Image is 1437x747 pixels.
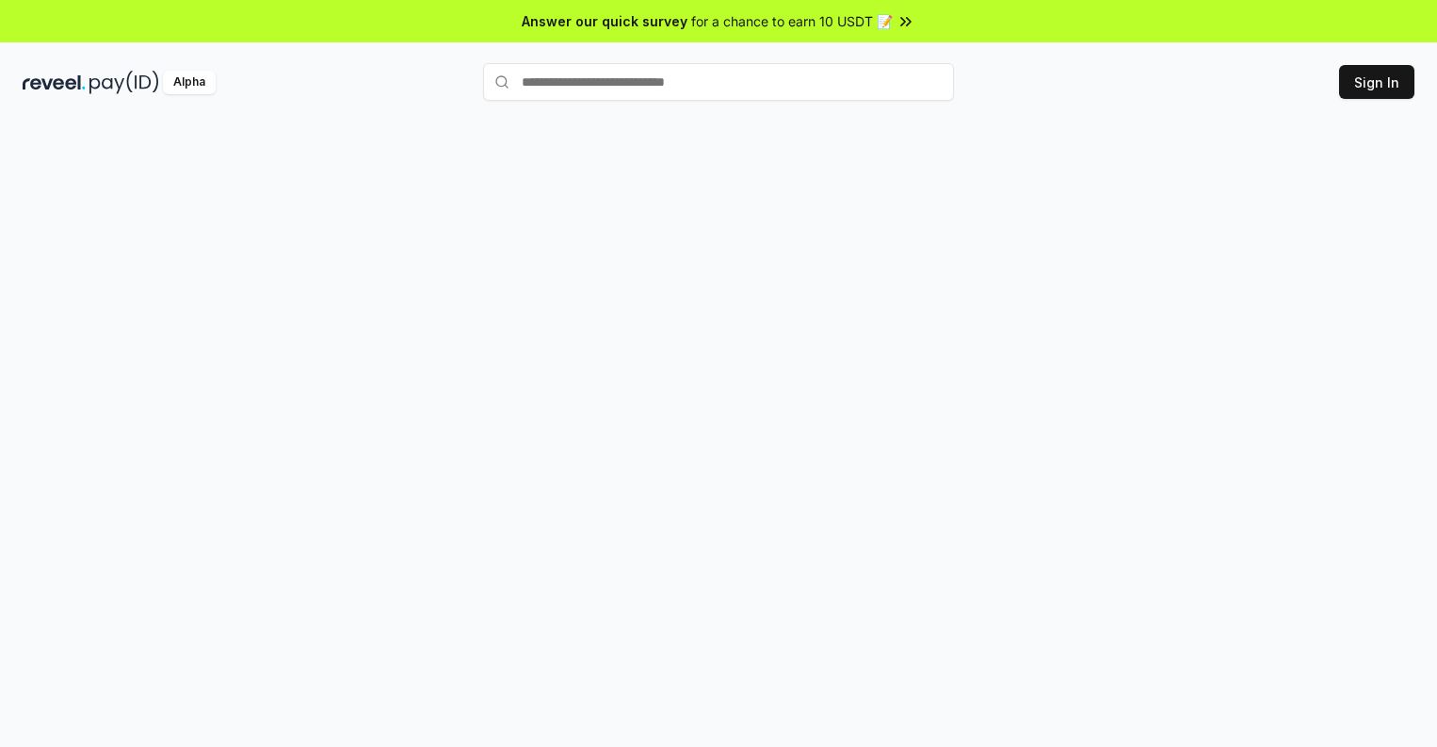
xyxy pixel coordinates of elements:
[1339,65,1414,99] button: Sign In
[89,71,159,94] img: pay_id
[691,11,893,31] span: for a chance to earn 10 USDT 📝
[23,71,86,94] img: reveel_dark
[163,71,216,94] div: Alpha
[522,11,687,31] span: Answer our quick survey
